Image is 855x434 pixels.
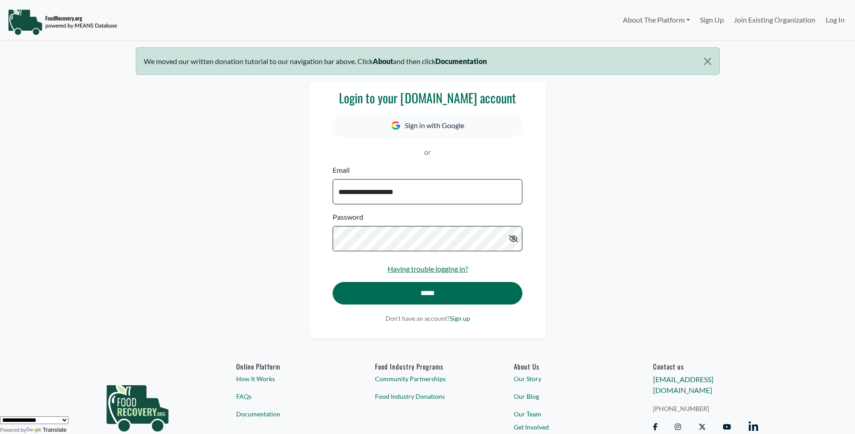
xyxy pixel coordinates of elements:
[236,374,341,383] a: How It Works
[333,212,363,222] label: Password
[695,11,729,29] a: Sign Up
[333,165,350,175] label: Email
[236,392,341,401] a: FAQs
[375,392,480,401] a: Food Industry Donations
[375,362,480,370] h6: Food Industry Programs
[514,409,619,419] a: Our Team
[236,409,341,419] a: Documentation
[514,362,619,370] a: About Us
[450,314,470,322] a: Sign up
[236,362,341,370] h6: Online Platform
[696,48,719,75] button: Close
[388,264,468,273] a: Having trouble logging in?
[514,392,619,401] a: Our Blog
[653,362,758,370] h6: Contact us
[136,47,720,75] div: We moved our written donation tutorial to our navigation bar above. Click and then click
[26,427,67,433] a: Translate
[333,314,522,323] p: Don't have an account?
[333,147,522,157] p: or
[333,90,522,106] h3: Login to your [DOMAIN_NAME] account
[821,11,850,29] a: Log In
[653,375,713,394] a: [EMAIL_ADDRESS][DOMAIN_NAME]
[26,427,43,434] img: Google Translate
[653,404,758,413] a: [PHONE_NUMBER]
[373,57,393,65] b: About
[617,11,695,29] a: About The Platform
[333,113,522,138] button: Sign in with Google
[375,374,480,383] a: Community Partnerships
[435,57,487,65] b: Documentation
[391,121,400,130] img: Google Icon
[729,11,820,29] a: Join Existing Organization
[8,9,117,36] img: NavigationLogo_FoodRecovery-91c16205cd0af1ed486a0f1a7774a6544ea792ac00100771e7dd3ec7c0e58e41.png
[514,374,619,383] a: Our Story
